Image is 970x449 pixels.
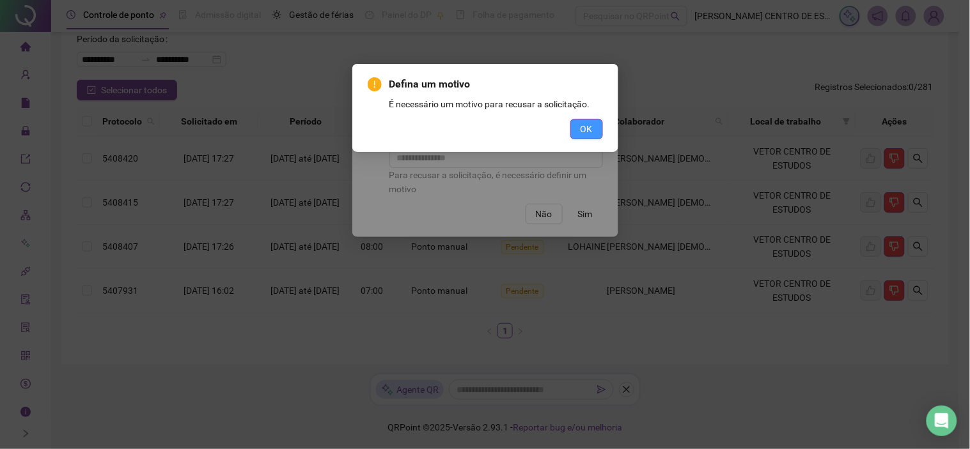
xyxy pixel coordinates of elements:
[581,122,593,136] span: OK
[570,119,603,139] button: OK
[389,77,603,92] span: Defina um motivo
[368,77,382,91] span: exclamation-circle
[389,97,603,111] div: É necessário um motivo para recusar a solicitação.
[927,406,957,436] div: Open Intercom Messenger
